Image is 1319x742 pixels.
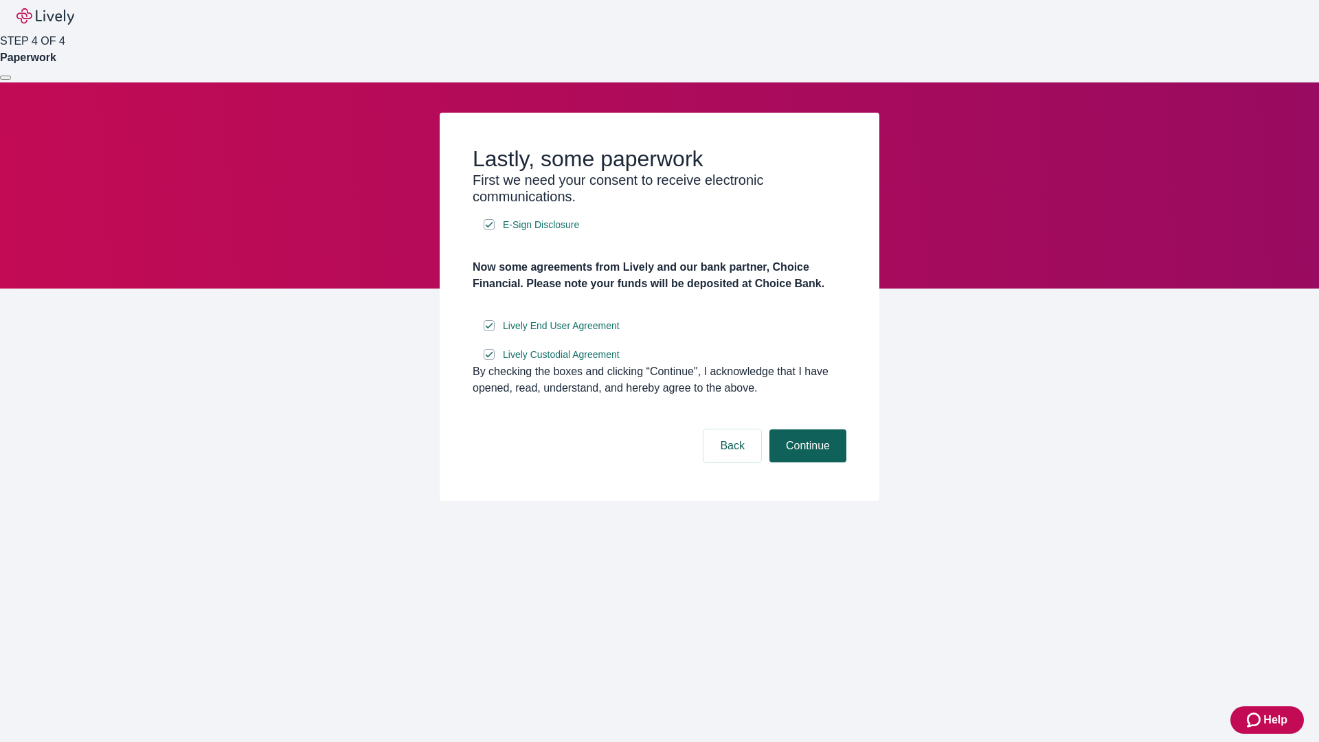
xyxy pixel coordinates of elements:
a: e-sign disclosure document [500,317,622,335]
span: E-Sign Disclosure [503,218,579,232]
div: By checking the boxes and clicking “Continue", I acknowledge that I have opened, read, understand... [473,363,846,396]
svg: Zendesk support icon [1247,712,1263,728]
img: Lively [16,8,74,25]
span: Lively Custodial Agreement [503,348,620,362]
span: Help [1263,712,1287,728]
a: e-sign disclosure document [500,346,622,363]
span: Lively End User Agreement [503,319,620,333]
a: e-sign disclosure document [500,216,582,234]
button: Back [703,429,761,462]
h4: Now some agreements from Lively and our bank partner, Choice Financial. Please note your funds wi... [473,259,846,292]
h2: Lastly, some paperwork [473,146,846,172]
button: Zendesk support iconHelp [1230,706,1304,734]
h3: First we need your consent to receive electronic communications. [473,172,846,205]
button: Continue [769,429,846,462]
